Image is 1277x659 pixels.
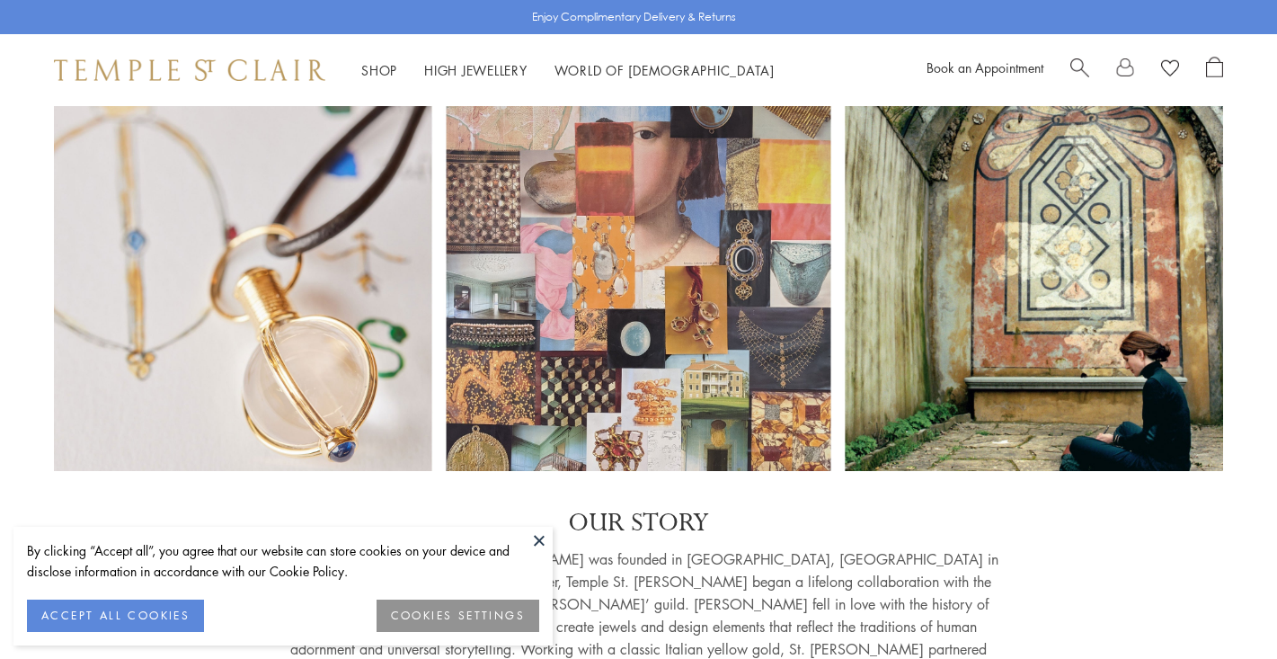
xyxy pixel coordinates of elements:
a: World of [DEMOGRAPHIC_DATA]World of [DEMOGRAPHIC_DATA] [554,61,775,79]
a: Search [1070,57,1089,84]
a: High JewelleryHigh Jewellery [424,61,528,79]
img: Temple St. Clair [54,59,325,81]
nav: Main navigation [361,59,775,82]
p: Enjoy Complimentary Delivery & Returns [532,8,736,26]
div: By clicking “Accept all”, you agree that our website can store cookies on your device and disclos... [27,540,539,582]
p: OUR STORY [279,507,998,539]
a: Open Shopping Bag [1206,57,1223,84]
button: ACCEPT ALL COOKIES [27,600,204,632]
a: Book an Appointment [927,58,1043,76]
iframe: Gorgias live chat messenger [1187,574,1259,641]
a: View Wishlist [1161,57,1179,84]
button: COOKIES SETTINGS [377,600,539,632]
a: ShopShop [361,61,397,79]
